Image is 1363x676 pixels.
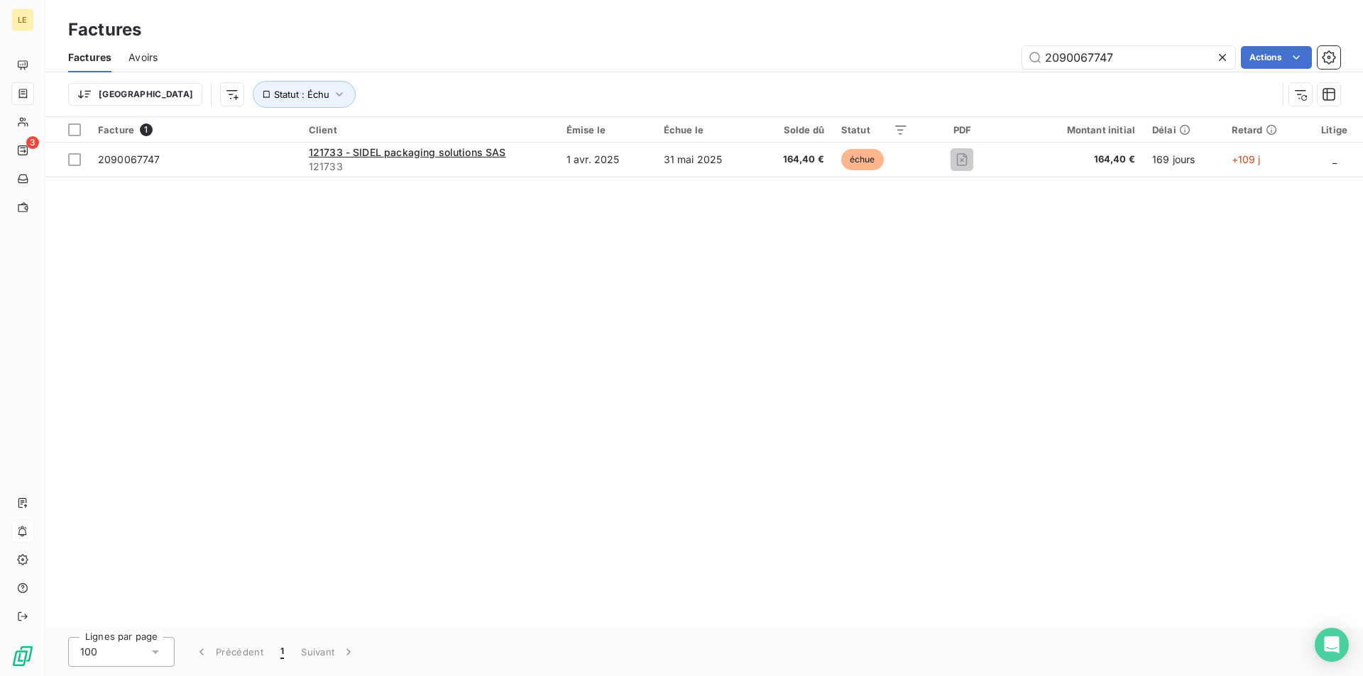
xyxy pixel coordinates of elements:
span: 3 [26,136,39,149]
span: 121733 - SIDEL packaging solutions SAS [309,146,506,158]
button: Suivant [292,637,364,667]
span: échue [841,149,884,170]
input: Rechercher [1022,46,1235,69]
span: 2090067747 [98,153,160,165]
div: Open Intercom Messenger [1315,628,1349,662]
div: Échue le [664,124,747,135]
span: Facture [98,124,134,135]
button: Actions [1241,46,1312,69]
div: Statut [841,124,908,135]
span: 100 [80,645,97,659]
img: Logo LeanPay [11,645,34,667]
span: _ [1332,153,1337,165]
td: 31 mai 2025 [655,143,755,177]
button: [GEOGRAPHIC_DATA] [68,83,202,106]
span: Avoirs [128,50,158,65]
div: LE [11,9,34,31]
button: 1 [272,637,292,667]
span: 164,40 € [764,153,824,167]
div: Retard [1232,124,1297,135]
div: Délai [1152,124,1215,135]
span: 1 [140,123,153,136]
span: 1 [280,645,284,659]
div: Litige [1314,124,1354,135]
div: PDF [925,124,1000,135]
div: Montant initial [1017,124,1135,135]
button: Statut : Échu [253,81,356,108]
span: +109 j [1232,153,1261,165]
span: 121733 [309,160,549,174]
div: Émise le [566,124,647,135]
div: Client [309,124,549,135]
button: Précédent [186,637,272,667]
span: Statut : Échu [274,89,329,100]
h3: Factures [68,17,141,43]
td: 169 jours [1144,143,1223,177]
span: 164,40 € [1017,153,1135,167]
td: 1 avr. 2025 [558,143,655,177]
span: Factures [68,50,111,65]
div: Solde dû [764,124,824,135]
